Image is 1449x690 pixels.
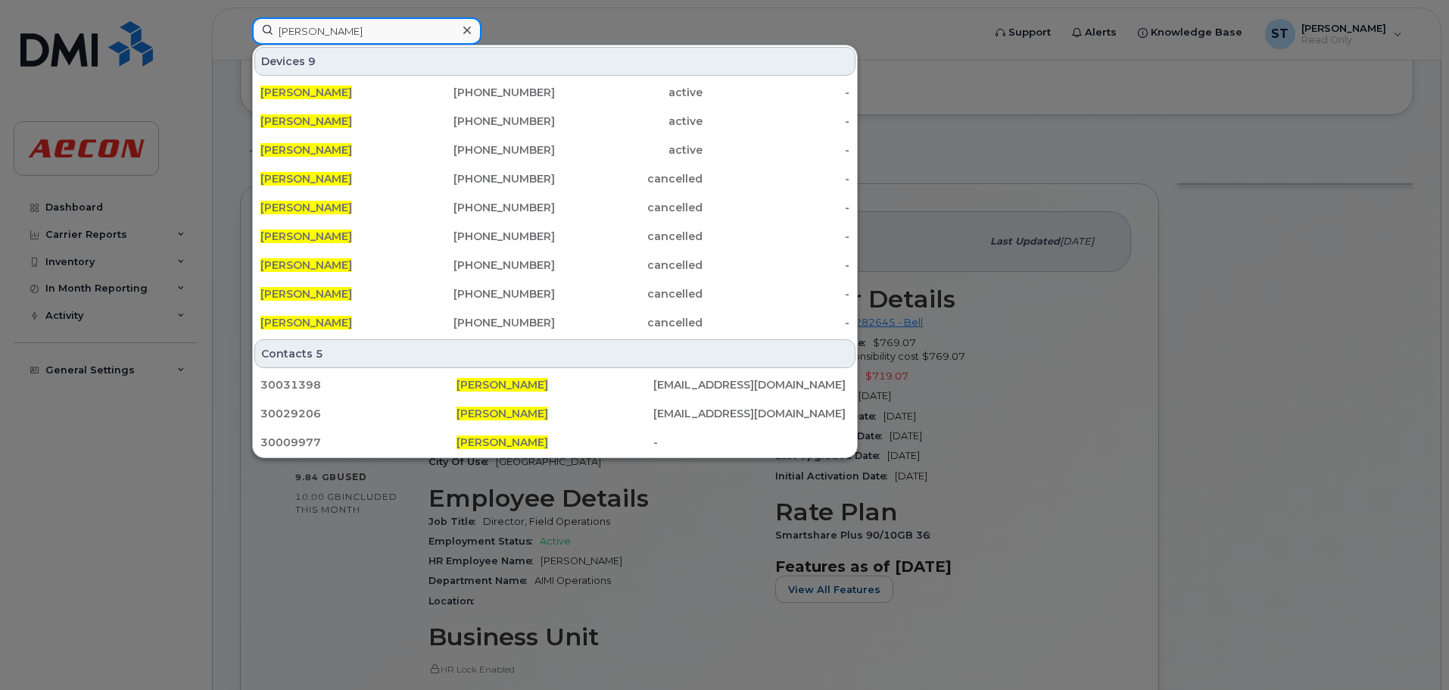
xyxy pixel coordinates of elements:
div: cancelled [555,286,703,301]
div: - [703,315,850,330]
div: cancelled [555,315,703,330]
a: [PERSON_NAME][PHONE_NUMBER]active- [254,108,855,135]
div: - [703,85,850,100]
span: [PERSON_NAME] [260,143,352,157]
a: [PERSON_NAME][PHONE_NUMBER]active- [254,79,855,106]
div: [PHONE_NUMBER] [408,286,556,301]
div: active [555,85,703,100]
div: [PHONE_NUMBER] [408,315,556,330]
span: [PERSON_NAME] [260,86,352,99]
span: [PERSON_NAME] [457,436,548,449]
span: 5 [316,346,323,361]
div: [EMAIL_ADDRESS][DOMAIN_NAME] [653,377,849,392]
span: [PERSON_NAME] [457,378,548,392]
div: cancelled [555,200,703,215]
a: [PERSON_NAME][PHONE_NUMBER]cancelled- [254,309,855,336]
div: - [703,114,850,129]
div: cancelled [555,171,703,186]
span: [PERSON_NAME] [457,407,548,420]
div: [EMAIL_ADDRESS][DOMAIN_NAME] [653,406,849,421]
a: [PERSON_NAME][PHONE_NUMBER]cancelled- [254,251,855,279]
div: - [653,435,849,450]
div: cancelled [555,258,703,273]
a: 30009977[PERSON_NAME]- [254,429,855,456]
a: 30029206[PERSON_NAME][EMAIL_ADDRESS][DOMAIN_NAME] [254,400,855,427]
div: - [703,258,850,273]
span: [PERSON_NAME] [260,172,352,186]
div: [PHONE_NUMBER] [408,229,556,244]
span: [PERSON_NAME] [260,316,352,329]
span: [PERSON_NAME] [260,258,352,272]
a: [PERSON_NAME][PHONE_NUMBER]cancelled- [254,280,855,308]
a: [PERSON_NAME][PHONE_NUMBER]cancelled- [254,223,855,250]
a: [PERSON_NAME][PHONE_NUMBER]cancelled- [254,165,855,192]
div: - [703,142,850,158]
div: [PHONE_NUMBER] [408,200,556,215]
div: [PHONE_NUMBER] [408,142,556,158]
div: Devices [254,47,855,76]
span: [PERSON_NAME] [260,114,352,128]
div: cancelled [555,229,703,244]
div: - [703,200,850,215]
div: Contacts [254,339,855,368]
div: active [555,142,703,158]
a: [PERSON_NAME][PHONE_NUMBER]cancelled- [254,194,855,221]
span: 9 [308,54,316,69]
div: - [703,229,850,244]
div: active [555,114,703,129]
div: [PHONE_NUMBER] [408,85,556,100]
div: 30029206 [260,406,457,421]
div: - [703,286,850,301]
span: [PERSON_NAME] [260,229,352,243]
div: [PHONE_NUMBER] [408,171,556,186]
input: Find something... [252,17,481,45]
div: 30031398 [260,377,457,392]
div: - [703,171,850,186]
a: 30031398[PERSON_NAME][EMAIL_ADDRESS][DOMAIN_NAME] [254,371,855,398]
span: [PERSON_NAME] [260,287,352,301]
div: [PHONE_NUMBER] [408,258,556,273]
a: [PERSON_NAME][PHONE_NUMBER]active- [254,136,855,164]
div: 30009977 [260,435,457,450]
div: [PHONE_NUMBER] [408,114,556,129]
span: [PERSON_NAME] [260,201,352,214]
